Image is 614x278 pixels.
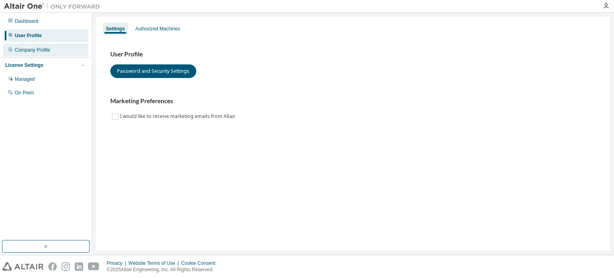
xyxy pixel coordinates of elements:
[4,2,104,10] img: Altair One
[62,262,70,271] img: instagram.svg
[15,90,34,96] div: On Prem
[15,47,50,53] div: Company Profile
[181,260,220,266] div: Cookie Consent
[107,266,220,273] p: © 2025 Altair Engineering, Inc. All Rights Reserved.
[110,50,596,58] h3: User Profile
[107,260,128,266] div: Privacy
[15,76,35,82] div: Managed
[106,26,125,32] div: Settings
[2,262,44,271] img: altair_logo.svg
[110,97,596,105] h3: Marketing Preferences
[15,32,42,39] div: User Profile
[120,112,237,121] label: I would like to receive marketing emails from Altair
[5,62,43,68] div: License Settings
[88,262,100,271] img: youtube.svg
[128,260,181,266] div: Website Terms of Use
[15,18,38,24] div: Dashboard
[75,262,83,271] img: linkedin.svg
[135,26,180,32] div: Authorized Machines
[110,64,196,78] button: Password and Security Settings
[48,262,57,271] img: facebook.svg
